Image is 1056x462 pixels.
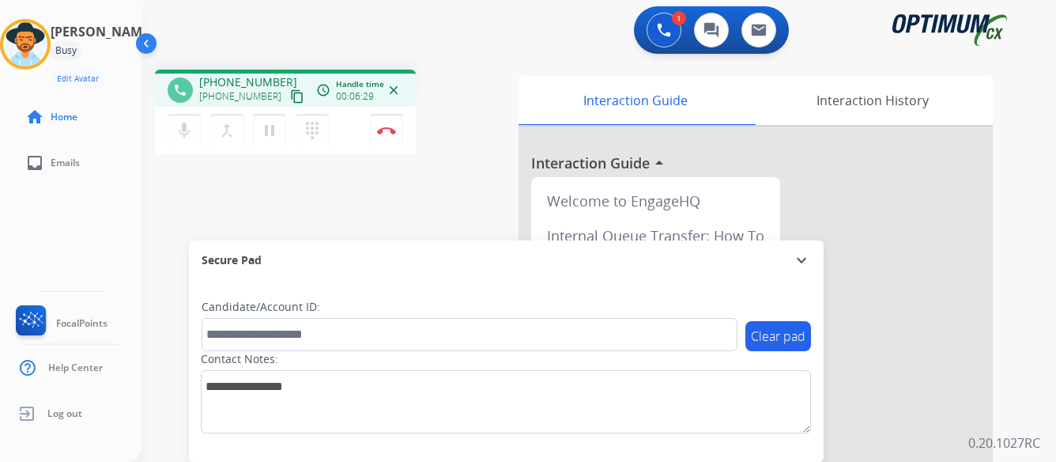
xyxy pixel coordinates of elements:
[201,351,278,367] label: Contact Notes:
[316,83,330,97] mat-icon: access_time
[173,83,187,97] mat-icon: phone
[303,121,322,140] mat-icon: dialpad
[48,362,103,374] span: Help Center
[51,70,105,88] button: Edit Avatar
[336,90,374,103] span: 00:06:29
[290,89,304,104] mat-icon: content_copy
[51,41,81,60] div: Busy
[25,108,44,127] mat-icon: home
[51,157,80,169] span: Emails
[792,251,811,270] mat-icon: expand_more
[217,121,236,140] mat-icon: merge_type
[13,305,107,342] a: FocalPoints
[519,76,752,125] div: Interaction Guide
[745,321,811,351] button: Clear pad
[537,184,774,218] div: Welcome to EngageHQ
[336,78,384,90] span: Handle time
[199,74,297,90] span: [PHONE_NUMBER]
[3,22,47,66] img: avatar
[387,83,401,97] mat-icon: close
[175,121,194,140] mat-icon: mic
[56,317,107,330] span: FocalPoints
[377,127,396,134] img: control
[47,407,82,420] span: Log out
[25,153,44,172] mat-icon: inbox
[672,11,686,25] div: 1
[199,90,281,103] span: [PHONE_NUMBER]
[51,111,77,123] span: Home
[202,299,320,315] label: Candidate/Account ID:
[260,121,279,140] mat-icon: pause
[752,76,993,125] div: Interaction History
[537,218,774,253] div: Internal Queue Transfer: How To
[51,22,153,41] h3: [PERSON_NAME]
[968,434,1040,453] p: 0.20.1027RC
[202,252,262,268] span: Secure Pad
